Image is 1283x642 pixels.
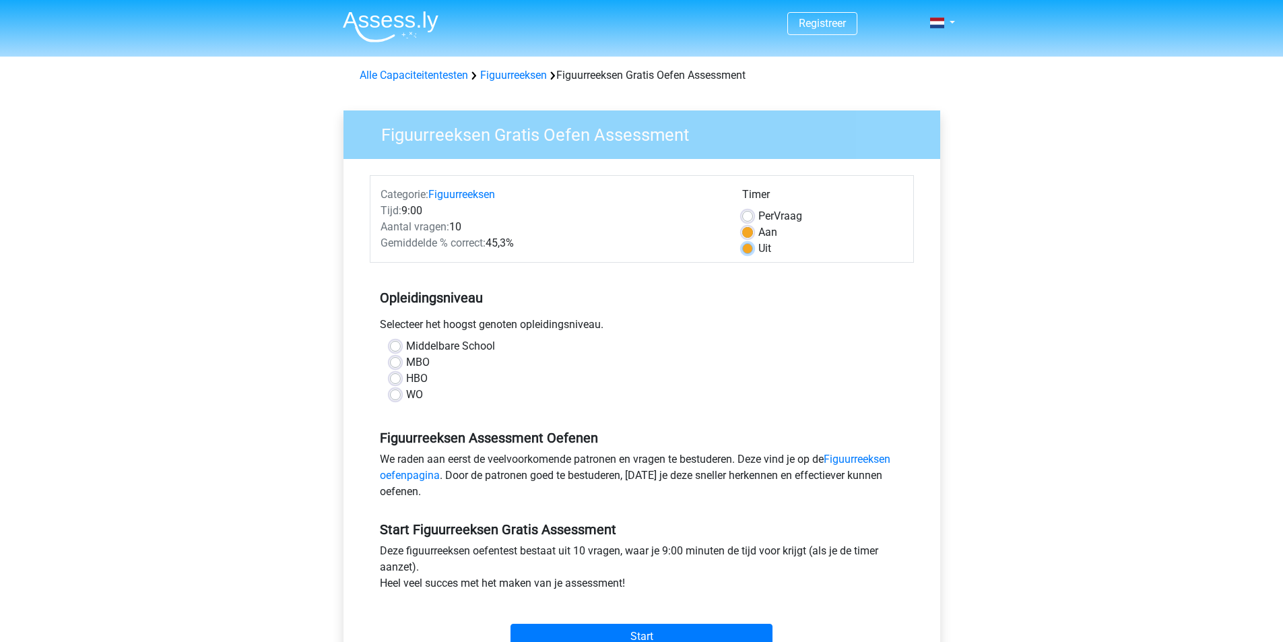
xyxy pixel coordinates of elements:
[380,284,904,311] h5: Opleidingsniveau
[758,208,802,224] label: Vraag
[480,69,547,82] a: Figuurreeksen
[381,220,449,233] span: Aantal vragen:
[742,187,903,208] div: Timer
[758,224,777,240] label: Aan
[354,67,929,84] div: Figuurreeksen Gratis Oefen Assessment
[360,69,468,82] a: Alle Capaciteitentesten
[380,521,904,538] h5: Start Figuurreeksen Gratis Assessment
[799,17,846,30] a: Registreer
[370,235,732,251] div: 45,3%
[370,451,914,505] div: We raden aan eerst de veelvoorkomende patronen en vragen te bestuderen. Deze vind je op de . Door...
[370,543,914,597] div: Deze figuurreeksen oefentest bestaat uit 10 vragen, waar je 9:00 minuten de tijd voor krijgt (als...
[406,354,430,371] label: MBO
[406,387,423,403] label: WO
[406,371,428,387] label: HBO
[758,210,774,222] span: Per
[381,236,486,249] span: Gemiddelde % correct:
[428,188,495,201] a: Figuurreeksen
[370,219,732,235] div: 10
[370,203,732,219] div: 9:00
[758,240,771,257] label: Uit
[381,204,401,217] span: Tijd:
[380,430,904,446] h5: Figuurreeksen Assessment Oefenen
[381,188,428,201] span: Categorie:
[365,119,930,146] h3: Figuurreeksen Gratis Oefen Assessment
[406,338,495,354] label: Middelbare School
[370,317,914,338] div: Selecteer het hoogst genoten opleidingsniveau.
[343,11,438,42] img: Assessly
